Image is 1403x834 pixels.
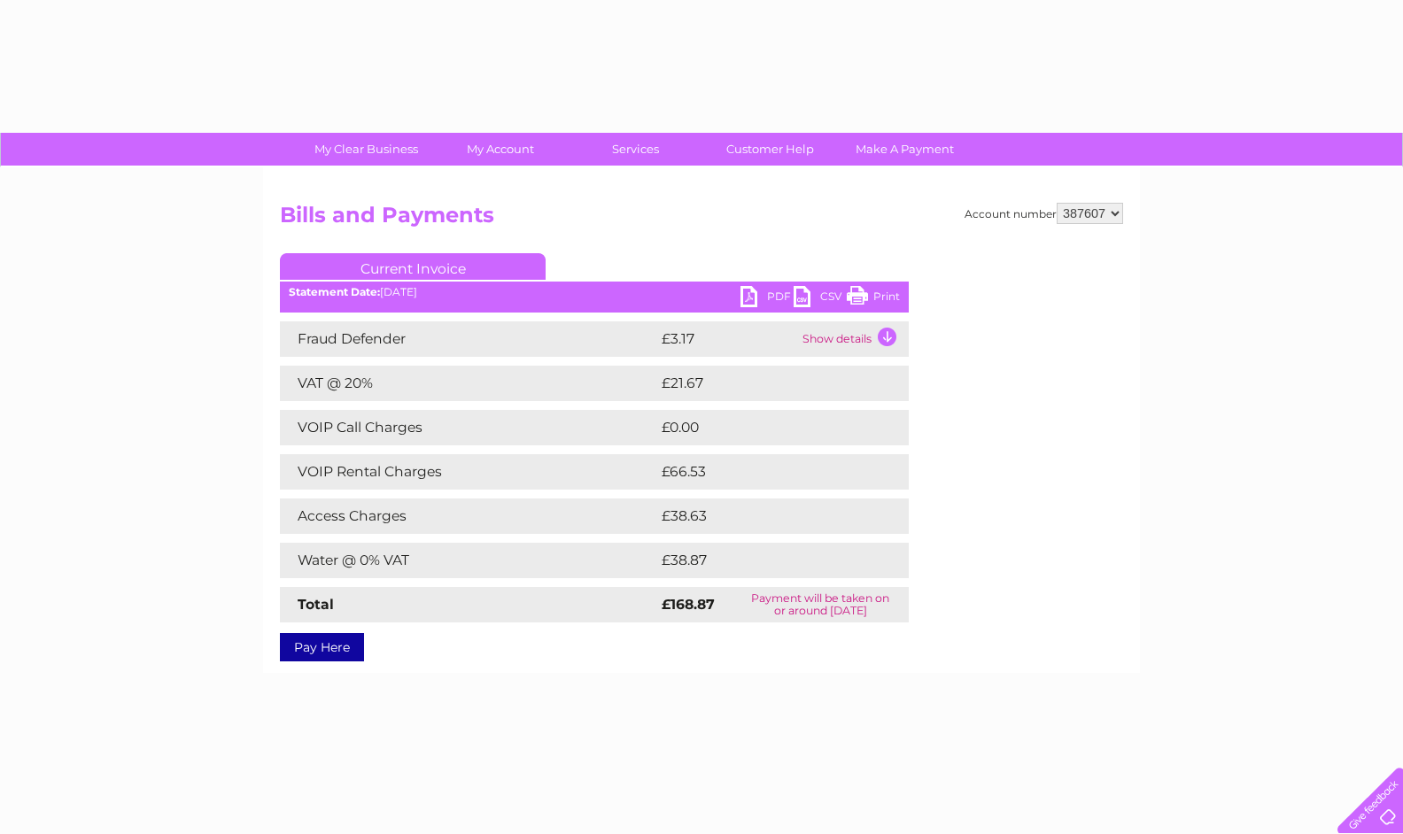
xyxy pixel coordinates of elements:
[657,321,798,357] td: £3.17
[280,253,546,280] a: Current Invoice
[657,366,872,401] td: £21.67
[280,498,657,534] td: Access Charges
[965,203,1123,224] div: Account number
[293,133,439,166] a: My Clear Business
[657,454,872,490] td: £66.53
[280,203,1123,236] h2: Bills and Payments
[657,498,873,534] td: £38.63
[280,321,657,357] td: Fraud Defender
[428,133,574,166] a: My Account
[657,410,868,445] td: £0.00
[289,285,380,298] b: Statement Date:
[280,410,657,445] td: VOIP Call Charges
[798,321,909,357] td: Show details
[562,133,709,166] a: Services
[657,543,873,578] td: £38.87
[732,587,909,622] td: Payment will be taken on or around [DATE]
[740,286,794,312] a: PDF
[794,286,847,312] a: CSV
[847,286,900,312] a: Print
[662,596,715,613] strong: £168.87
[280,543,657,578] td: Water @ 0% VAT
[280,454,657,490] td: VOIP Rental Charges
[280,286,909,298] div: [DATE]
[697,133,843,166] a: Customer Help
[298,596,334,613] strong: Total
[280,633,364,661] a: Pay Here
[280,366,657,401] td: VAT @ 20%
[832,133,978,166] a: Make A Payment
